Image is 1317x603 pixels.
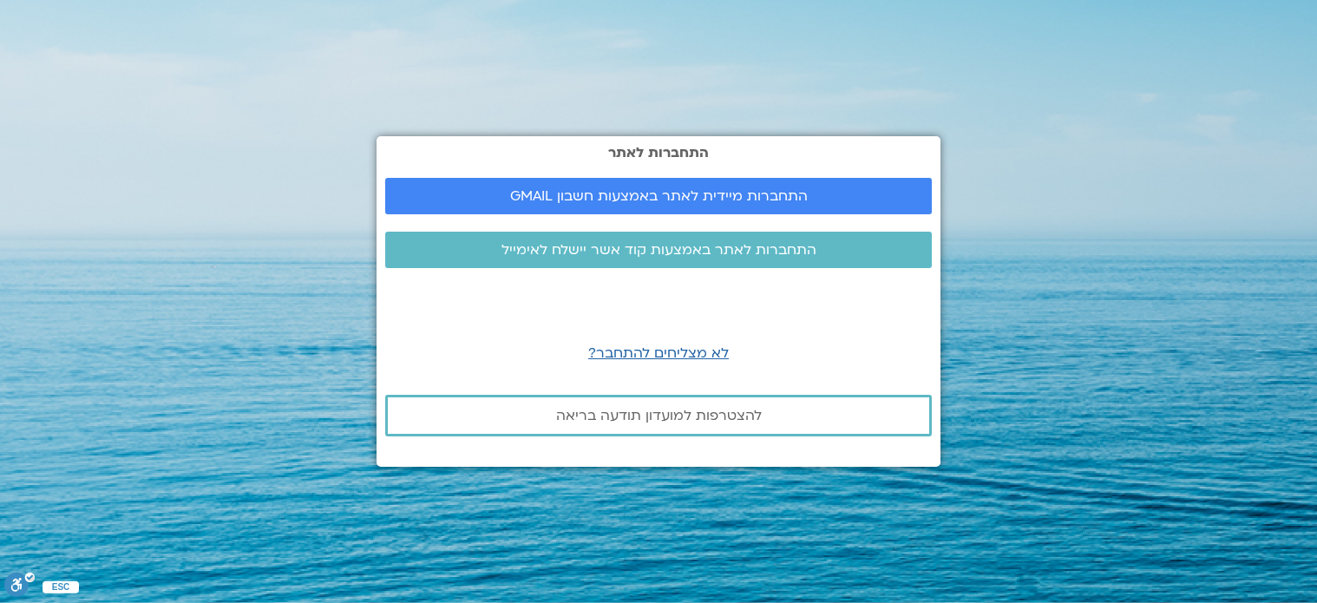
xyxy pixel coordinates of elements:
[385,395,932,436] a: להצטרפות למועדון תודעה בריאה
[385,232,932,268] a: התחברות לאתר באמצעות קוד אשר יישלח לאימייל
[501,242,816,258] span: התחברות לאתר באמצעות קוד אשר יישלח לאימייל
[385,178,932,214] a: התחברות מיידית לאתר באמצעות חשבון GMAIL
[385,145,932,161] h2: התחברות לאתר
[588,344,729,363] a: לא מצליחים להתחבר?
[556,408,762,423] span: להצטרפות למועדון תודעה בריאה
[510,188,808,204] span: התחברות מיידית לאתר באמצעות חשבון GMAIL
